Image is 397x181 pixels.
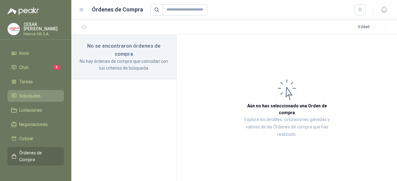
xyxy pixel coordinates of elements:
[7,47,64,59] a: Inicio
[19,78,33,85] span: Tareas
[358,22,390,32] div: 0 - 0 de 0
[19,135,33,142] span: Cotizar
[7,90,64,102] a: Solicitudes
[19,50,29,57] span: Inicio
[8,23,20,35] img: Company Logo
[7,62,64,73] a: Chat5
[79,42,169,58] h3: No se encontraron órdenes de compra
[19,149,58,163] span: Órdenes de Compra
[239,102,335,116] h3: Aún no has seleccionado una Orden de compra
[7,133,64,144] a: Cotizar
[19,64,29,71] span: Chat
[7,104,64,116] a: Licitaciones
[7,76,64,88] a: Tareas
[24,22,64,31] p: CESAR [PERSON_NAME]
[7,119,64,130] a: Negociaciones
[7,147,64,166] a: Órdenes de Compra
[79,58,169,71] p: No hay órdenes de compra que coincidan con tus criterios de búsqueda.
[7,7,39,15] img: Logo peakr
[19,107,42,114] span: Licitaciones
[19,93,41,99] span: Solicitudes
[53,65,60,70] span: 5
[19,121,48,128] span: Negociaciones
[92,5,143,14] h1: Órdenes de Compra
[239,116,335,138] p: Explora los detalles, cotizaciones ganadas y valores de las Órdenes de compra que has realizado.
[24,32,64,36] p: Hierros HB S.A.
